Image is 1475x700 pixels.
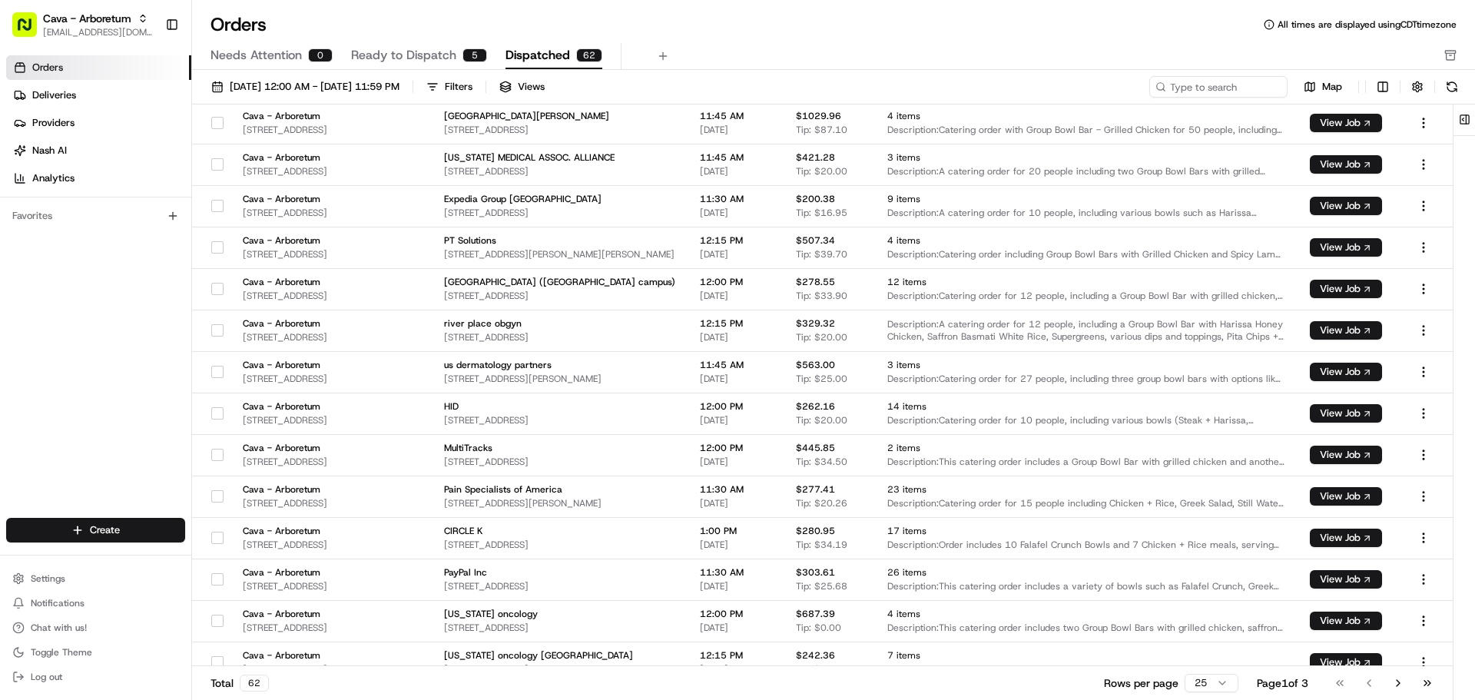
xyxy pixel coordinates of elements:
button: View Job [1310,570,1382,589]
span: [STREET_ADDRESS] [243,165,327,177]
a: Analytics [6,166,191,191]
span: [STREET_ADDRESS] [243,539,327,551]
a: Providers [6,111,191,135]
button: Start new chat [261,151,280,170]
img: 1736555255976-a54dd68f-1ca7-489b-9aae-adbdc363a1c4 [15,147,43,174]
img: 1736555255976-a54dd68f-1ca7-489b-9aae-adbdc363a1c4 [31,239,43,251]
img: 8571987876998_91fb9ceb93ad5c398215_72.jpg [32,147,60,174]
button: Notifications [6,592,185,614]
span: [STREET_ADDRESS] [444,331,675,343]
button: View Job [1310,197,1382,215]
a: View Job [1310,117,1382,129]
span: Cava - Arboretum [243,317,327,330]
span: Cava - Arboretum [243,151,327,164]
div: 62 [240,675,269,692]
span: river place obgyn [444,317,675,330]
span: [DATE] [700,331,771,343]
span: $687.39 [796,608,835,620]
button: [DATE] 12:00 AM - [DATE] 11:59 PM [204,76,406,98]
span: [DATE] [700,414,771,426]
span: [STREET_ADDRESS] [444,580,675,592]
span: 12:00 PM [700,442,771,454]
img: Wisdom Oko [15,224,40,254]
span: Pain Specialists of America [444,483,675,496]
div: 💻 [130,345,142,357]
span: [STREET_ADDRESS] [444,539,675,551]
span: Tip: $25.00 [796,373,847,385]
a: Orders [6,55,191,80]
span: 12:00 PM [700,400,771,413]
a: View Job [1310,283,1382,295]
span: [US_STATE] oncology [GEOGRAPHIC_DATA] [444,649,675,662]
span: Tip: $20.00 [796,165,847,177]
input: Type to search [1149,76,1288,98]
span: us dermatology partners [444,359,675,371]
span: 12:00 PM [700,276,771,288]
a: View Job [1310,656,1382,668]
span: Tip: $20.26 [796,497,847,509]
div: Page 1 of 3 [1257,675,1308,691]
span: [STREET_ADDRESS] [444,165,675,177]
p: Welcome 👋 [15,61,280,86]
span: Ready to Dispatch [351,46,456,65]
button: View Job [1310,114,1382,132]
span: [DATE] [700,165,771,177]
span: Description: This catering order includes two Group Bowl Bars with grilled chicken, saffron basma... [887,622,1285,634]
span: 11:45 AM [700,151,771,164]
span: Notifications [31,597,85,609]
span: $303.61 [796,566,835,579]
span: • [167,238,172,250]
span: 14 items [887,400,1285,413]
a: View Job [1310,200,1382,212]
span: [DATE] [700,290,771,302]
span: • [167,280,172,292]
span: Description: A catering order for 12 people, including a Group Bowl Bar with Harissa Honey Chicke... [887,318,1285,343]
button: View Job [1310,155,1382,174]
button: View Job [1310,404,1382,423]
span: 9 items [887,193,1285,205]
span: Tip: $0.00 [796,622,841,634]
span: Tip: $34.50 [796,456,847,468]
span: $445.85 [796,442,835,454]
span: Cava - Arboretum [243,483,327,496]
span: $277.41 [796,483,835,496]
span: Description: Catering order for 27 people, including three group bowl bars with options like Fala... [887,373,1285,385]
span: [DATE] [175,238,207,250]
a: View Job [1310,490,1382,503]
span: $242.36 [796,649,835,662]
span: 11:30 AM [700,566,771,579]
span: [STREET_ADDRESS] [444,622,675,634]
span: Tip: $33.90 [796,290,847,302]
button: Map [1294,78,1352,96]
span: Description: Catering order with Group Bowl Bar - Grilled Chicken for 50 people, including rice, ... [887,124,1285,136]
span: $1029.96 [796,110,841,122]
span: Description: A catering order for 20 people including two Group Bowl Bars with grilled chicken, v... [887,165,1285,177]
span: [STREET_ADDRESS] [243,663,327,675]
div: Past conversations [15,200,98,212]
span: [STREET_ADDRESS] [243,331,327,343]
span: HID [444,400,675,413]
img: Wisdom Oko [15,265,40,295]
a: View Job [1310,449,1382,461]
span: [DATE] [175,280,207,292]
span: 3 items [887,151,1285,164]
span: Cava - Arboretum [243,442,327,454]
span: [STREET_ADDRESS] [444,124,675,136]
a: Powered byPylon [108,380,186,393]
span: Settings [31,572,65,585]
span: [STREET_ADDRESS] [444,414,675,426]
span: CIRCLE K [444,525,675,537]
button: View Job [1310,321,1382,340]
span: [STREET_ADDRESS] [243,622,327,634]
a: View Job [1310,615,1382,627]
span: [STREET_ADDRESS] [243,497,327,509]
button: View Job [1310,238,1382,257]
span: Views [518,80,545,94]
button: Refresh [1441,76,1463,98]
span: PT Solutions [444,234,675,247]
span: $421.28 [796,151,835,164]
a: 💻API Documentation [124,337,253,365]
div: Total [210,675,269,692]
span: Create [90,523,120,537]
div: 0 [308,48,333,62]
